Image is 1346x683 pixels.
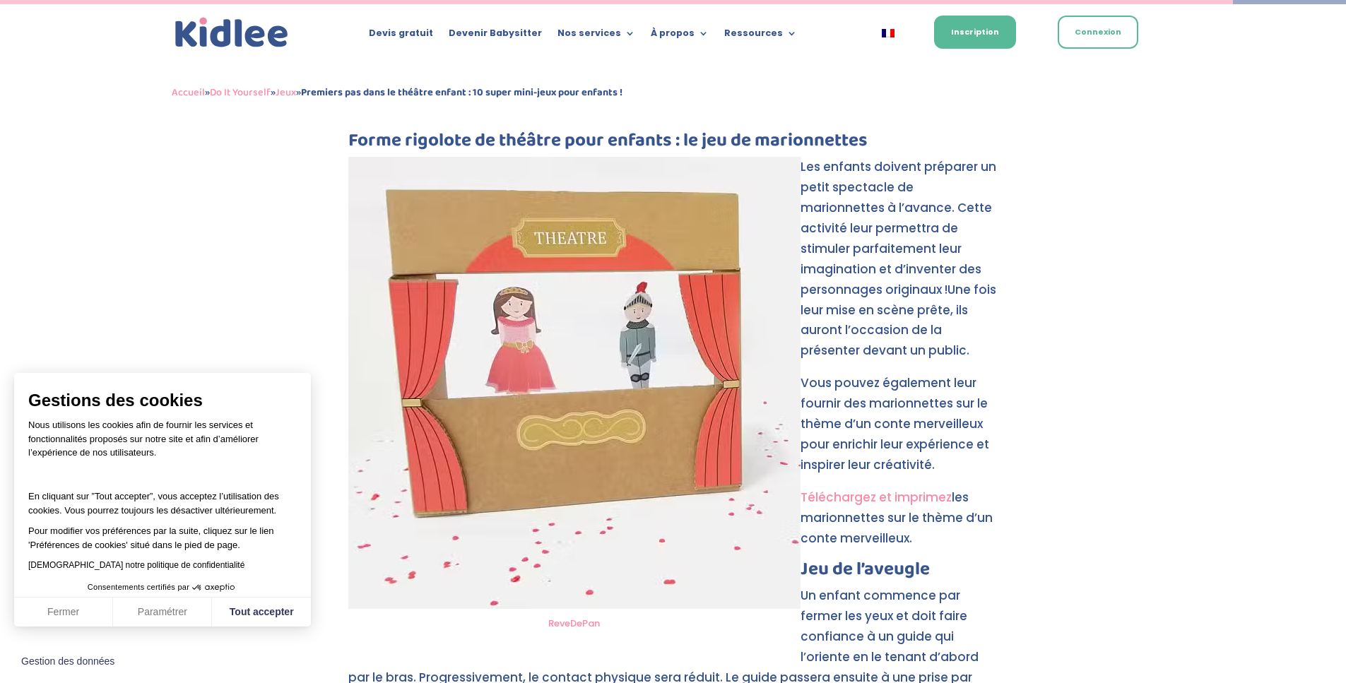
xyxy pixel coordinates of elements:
button: Fermer [14,598,113,627]
strong: Premiers pas dans le théâtre enfant : 10 super mini-jeux pour enfants ! [301,84,622,101]
button: Consentements certifiés par [81,578,244,597]
a: ReveDePan [548,617,600,630]
img: logo_kidlee_bleu [172,14,292,52]
p: Nous utilisons les cookies afin de fournir les services et fonctionnalités proposés sur notre sit... [28,418,297,469]
span: Gestions des cookies [28,390,297,411]
p: En cliquant sur ”Tout accepter”, vous acceptez l’utilisation des cookies. Vous pourrez toujours l... [28,476,297,518]
a: Connexion [1058,16,1138,49]
img: Français [882,29,895,37]
img: Marionnettes à télécharger et imprimer [348,157,801,609]
a: Nos services [557,28,635,44]
a: Do It Yourself [210,84,271,101]
a: Accueil [172,84,205,101]
button: Paramétrer [113,598,212,627]
a: À propos [651,28,709,44]
a: Devenir Babysitter [449,28,542,44]
button: Tout accepter [212,598,311,627]
a: Devis gratuit [369,28,433,44]
a: Téléchargez et imprimez [801,489,952,506]
span: » » » [172,84,622,101]
h3: Forme rigolote de théâtre pour enfants : le jeu de marionnettes [348,131,998,157]
p: Pour modifier vos préférences par la suite, cliquez sur le lien 'Préférences de cookies' situé da... [28,524,297,552]
a: Jeux [276,84,296,101]
a: Kidlee Logo [172,14,292,52]
button: Fermer le widget sans consentement [13,647,123,677]
a: [DEMOGRAPHIC_DATA] notre politique de confidentialité [28,560,244,570]
a: Ressources [724,28,797,44]
svg: Axeptio [192,566,235,609]
a: Inscription [934,16,1016,49]
span: Consentements certifiés par [88,583,189,591]
span: Gestion des données [21,655,114,668]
